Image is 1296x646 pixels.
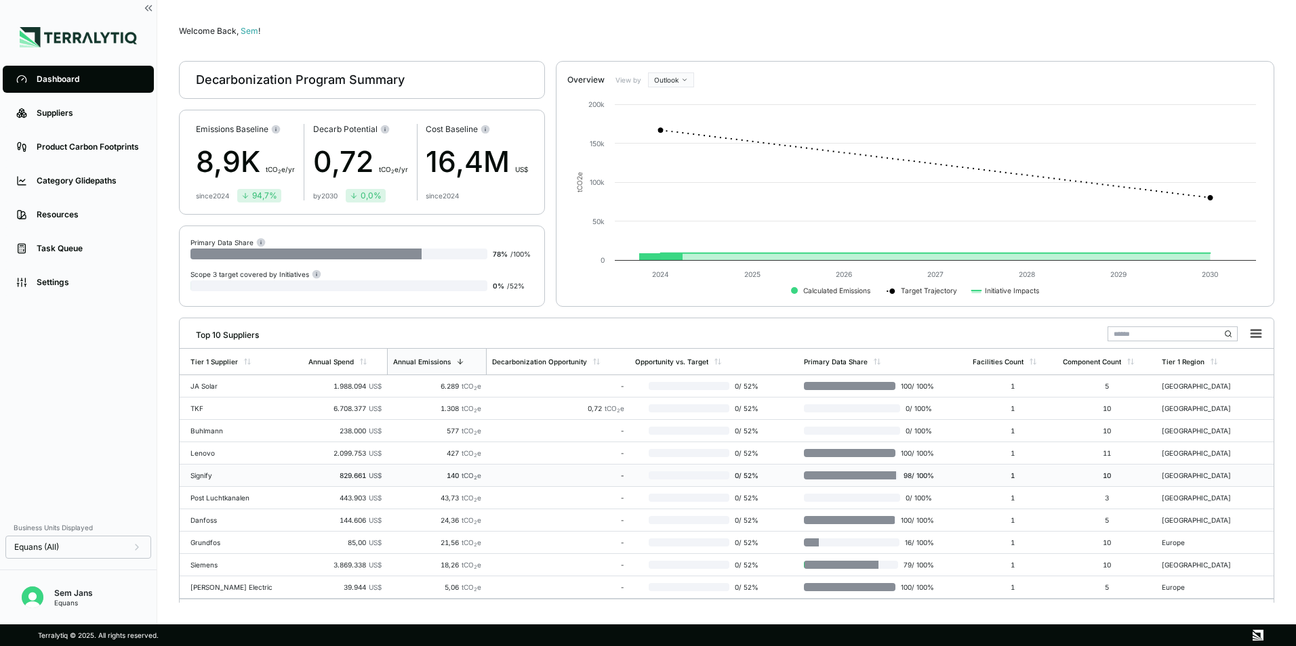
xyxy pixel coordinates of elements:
div: [GEOGRAPHIC_DATA] [1162,471,1249,479]
sub: 2 [474,430,477,436]
div: - [492,471,624,479]
div: TKF [190,404,277,412]
div: since 2024 [196,192,229,200]
span: 0 / 52 % [729,427,765,435]
span: 79 / 100 % [898,561,934,569]
span: ! [258,26,260,36]
div: Emissions Baseline [196,124,295,135]
div: Decarb Potential [313,124,408,135]
div: 1 [973,449,1052,457]
div: Equans [54,599,93,607]
span: US$ [369,561,382,569]
span: 0 / 52 % [729,449,765,457]
div: [GEOGRAPHIC_DATA] [1162,494,1249,502]
label: View by [615,76,643,84]
div: 10 [1063,538,1151,546]
text: 2028 [1019,270,1035,278]
div: - [492,382,624,390]
div: Welcome Back, [179,26,1274,37]
div: 1.988.094 [308,382,381,390]
div: by 2030 [313,192,338,200]
img: Sem Jans [22,586,43,608]
sub: 2 [474,385,477,391]
div: [GEOGRAPHIC_DATA] [1162,516,1249,524]
span: US$ [369,583,382,591]
span: tCO e [462,382,481,390]
span: t CO e/yr [379,165,408,173]
div: 21,56 [392,538,481,546]
div: 1 [973,471,1052,479]
div: 1 [973,427,1052,435]
div: Opportunity vs. Target [635,358,708,366]
div: 1 [973,404,1052,412]
tspan: 2 [575,176,584,180]
text: 50k [592,217,605,225]
div: Decarbonization Opportunity [492,358,587,366]
div: 443.903 [308,494,381,502]
span: 100 / 100 % [895,449,934,457]
div: Dashboard [37,74,140,85]
span: 0 / 52 % [729,516,765,524]
div: Primary Data Share [804,358,868,366]
div: Facilities Count [973,358,1024,366]
text: Calculated Emissions [803,286,870,295]
div: Annual Spend [308,358,354,366]
span: US$ [369,471,382,479]
div: 16,4M [426,140,528,184]
div: 39.944 [308,583,381,591]
div: 1 [973,516,1052,524]
div: 829.661 [308,471,381,479]
text: 2029 [1110,270,1127,278]
div: Tier 1 Region [1162,358,1204,366]
span: US$ [369,516,382,524]
sub: 2 [474,519,477,525]
sub: 2 [474,586,477,593]
text: 150k [590,139,605,148]
div: 1.308 [392,404,481,412]
span: US$ [369,494,382,502]
div: 3 [1063,494,1151,502]
div: 1 [973,494,1052,502]
span: US$ [369,427,382,435]
span: tCO e [462,404,481,412]
div: Task Queue [37,243,140,254]
div: - [492,561,624,569]
div: Settings [37,277,140,288]
span: Sem [241,26,260,36]
div: 577 [392,427,481,435]
span: 0 / 100 % [900,494,934,502]
span: 0 / 52 % [729,561,765,569]
span: 100 / 100 % [895,583,934,591]
div: Lenovo [190,449,277,457]
div: Business Units Displayed [5,519,151,536]
span: Equans (All) [14,542,59,553]
div: Primary Data Share [190,237,266,247]
div: Grundfos [190,538,277,546]
div: 6.708.377 [308,404,381,412]
div: 43,73 [392,494,481,502]
div: 10 [1063,471,1151,479]
span: 0 / 52 % [729,583,765,591]
div: [GEOGRAPHIC_DATA] [1162,404,1249,412]
span: tCO e [462,583,481,591]
span: 0 / 52 % [729,382,765,390]
span: 0 / 52 % [729,494,765,502]
sub: 2 [474,542,477,548]
span: tCO e [462,538,481,546]
div: Decarbonization Program Summary [196,72,405,88]
span: US$ [369,538,382,546]
span: t CO e/yr [266,165,295,173]
div: JA Solar [190,382,277,390]
div: 10 [1063,561,1151,569]
div: Top 10 Suppliers [185,324,259,341]
div: 1 [973,382,1052,390]
span: 0 / 100 % [900,427,934,435]
button: Open user button [16,581,49,613]
div: since 2024 [426,192,459,200]
span: 0 / 52 % [729,538,765,546]
div: Europe [1162,583,1249,591]
div: Category Glidepaths [37,175,140,186]
div: [GEOGRAPHIC_DATA] [1162,449,1249,457]
span: 98 / 100 % [898,471,934,479]
div: Product Carbon Footprints [37,142,140,152]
